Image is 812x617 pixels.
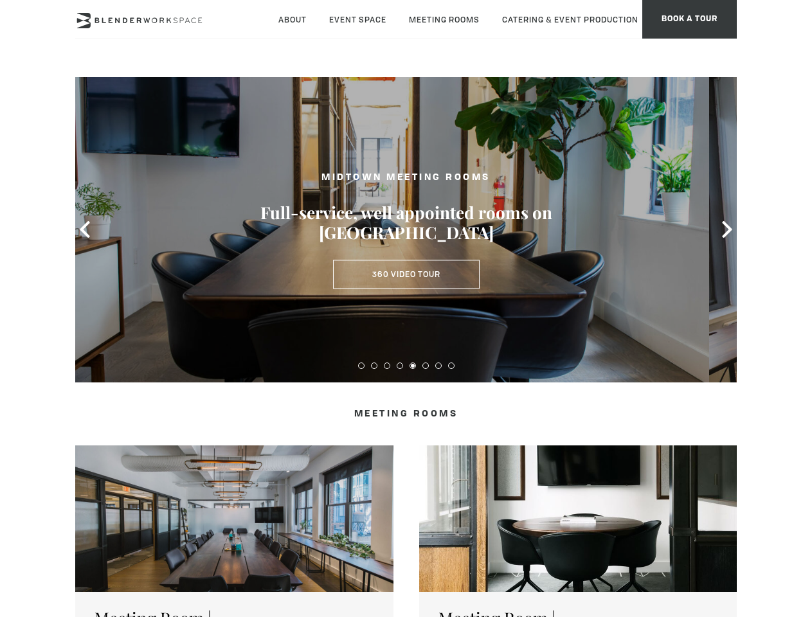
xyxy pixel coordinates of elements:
h3: Full-service, well appointed rooms on [GEOGRAPHIC_DATA] [258,203,554,243]
iframe: Chat Widget [581,452,812,617]
a: 360 Video Tour [333,260,480,289]
h4: Meeting Rooms [140,408,672,420]
h2: MIDTOWN MEETING ROOMS [258,170,554,186]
